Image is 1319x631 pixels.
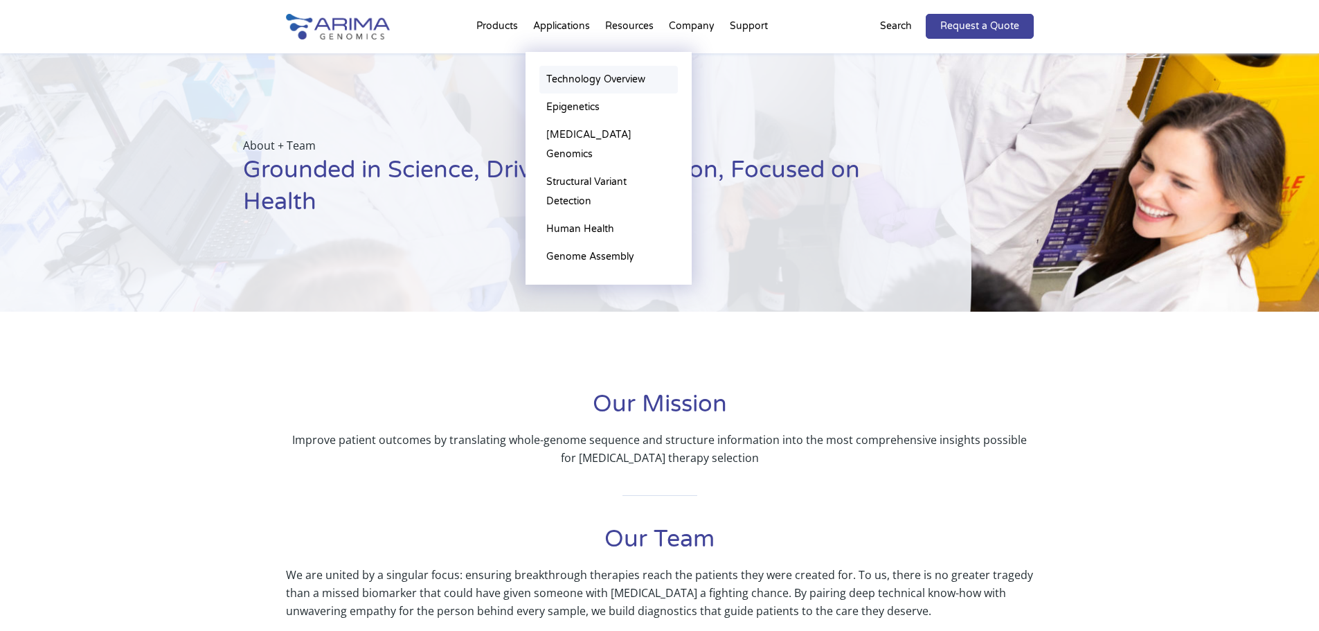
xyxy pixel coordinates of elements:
a: Structural Variant Detection [539,168,678,215]
h1: Grounded in Science, Driven by Innovation, Focused on Health [243,154,902,229]
img: Arima-Genomics-logo [286,14,390,39]
a: Epigenetics [539,94,678,121]
a: [MEDICAL_DATA] Genomics [539,121,678,168]
h1: Our Mission [286,389,1034,431]
h1: Our Team [286,524,1034,566]
p: We are united by a singular focus: ensuring breakthrough therapies reach the patients they were c... [286,566,1034,620]
p: Search [880,17,912,35]
p: Improve patient outcomes by translating whole-genome sequence and structure information into the ... [286,431,1034,467]
a: Technology Overview [539,66,678,94]
a: Genome Assembly [539,243,678,271]
a: Human Health [539,215,678,243]
a: Request a Quote [926,14,1034,39]
p: About + Team [243,136,902,154]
